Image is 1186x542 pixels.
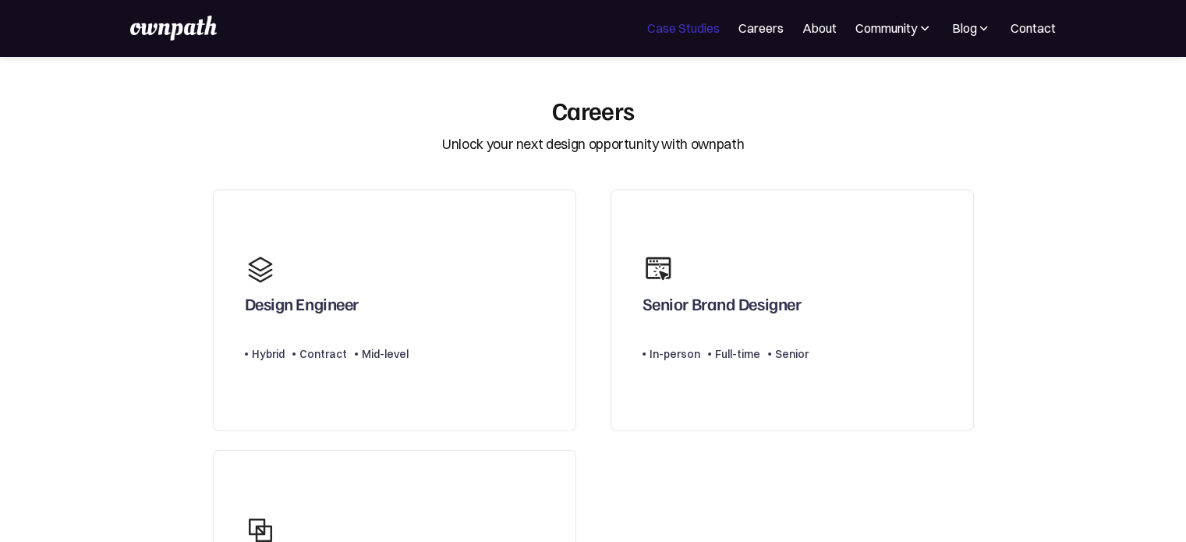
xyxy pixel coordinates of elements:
div: Design Engineer [245,293,359,321]
a: Careers [738,19,784,37]
div: Mid-level [362,345,409,363]
a: Contact [1011,19,1056,37]
div: Careers [552,95,635,125]
a: Design EngineerHybridContractMid-level [213,190,576,432]
div: Hybrid [252,345,285,363]
div: Full-time [715,345,760,363]
a: Case Studies [647,19,720,37]
div: Unlock your next design opportunity with ownpath [442,134,744,154]
div: Blog [951,19,992,37]
div: Community [855,19,933,37]
div: Senior [775,345,809,363]
div: Community [855,19,917,37]
div: Blog [951,19,976,37]
div: In-person [650,345,700,363]
div: Contract [299,345,347,363]
a: About [802,19,837,37]
a: Senior Brand DesignerIn-personFull-timeSenior [611,190,974,432]
div: Senior Brand Designer [643,293,802,321]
